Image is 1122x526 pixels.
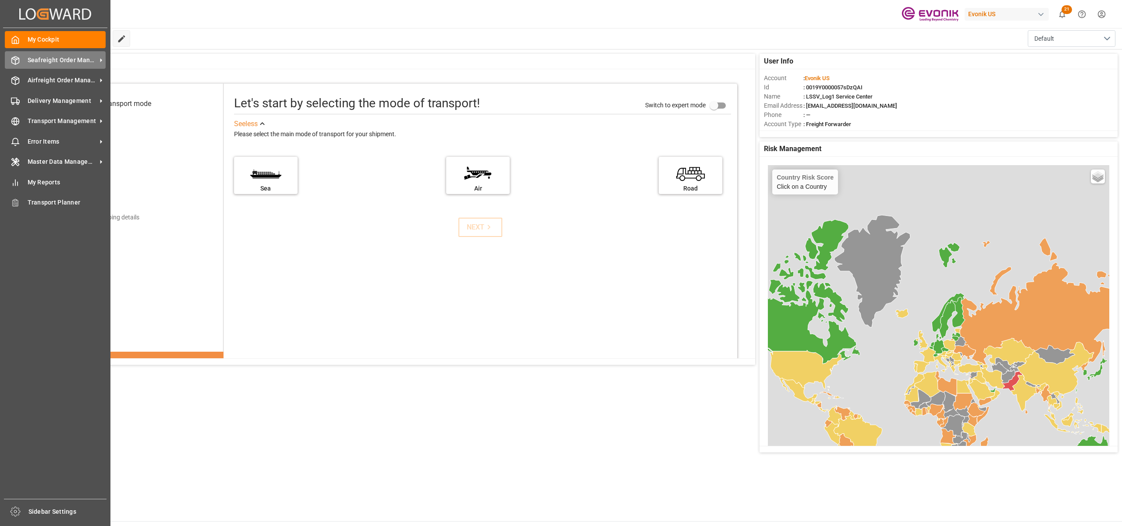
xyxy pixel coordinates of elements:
[28,96,97,106] span: Delivery Management
[764,110,803,120] span: Phone
[28,35,106,44] span: My Cockpit
[1091,169,1105,184] a: Layers
[805,75,830,81] span: Evonik US
[234,119,258,129] div: See less
[28,137,97,146] span: Error Items
[234,94,480,113] div: Let's start by selecting the mode of transport!
[83,99,151,109] div: Select transport mode
[965,8,1049,21] div: Evonik US
[803,112,810,118] span: : —
[764,144,821,154] span: Risk Management
[28,116,97,126] span: Transport Management
[902,7,959,22] img: Evonik-brand-mark-Deep-Purple-RGB.jpeg_1700498283.jpeg
[764,74,803,83] span: Account
[458,218,502,237] button: NEXT
[5,194,106,211] a: Transport Planner
[1062,5,1072,14] span: 21
[1034,34,1054,43] span: Default
[85,213,139,222] div: Add shipping details
[5,173,106,191] a: My Reports
[28,76,97,85] span: Airfreight Order Management
[764,120,803,129] span: Account Type
[5,31,106,48] a: My Cockpit
[1028,30,1115,47] button: open menu
[645,102,706,109] span: Switch to expert mode
[1052,4,1072,24] button: show 21 new notifications
[803,102,897,109] span: : [EMAIL_ADDRESS][DOMAIN_NAME]
[803,121,851,127] span: : Freight Forwarder
[238,184,293,193] div: Sea
[28,157,97,166] span: Master Data Management
[965,6,1052,22] button: Evonik US
[764,83,803,92] span: Id
[467,222,494,233] div: NEXT
[28,56,97,65] span: Seafreight Order Management
[777,174,834,181] h4: Country Risk Score
[28,507,107,516] span: Sidebar Settings
[803,84,863,91] span: : 0019Y0000057sDzQAI
[777,174,834,190] div: Click on a Country
[451,184,505,193] div: Air
[28,178,106,187] span: My Reports
[764,56,793,67] span: User Info
[28,198,106,207] span: Transport Planner
[803,75,830,81] span: :
[234,129,731,140] div: Please select the main mode of transport for your shipment.
[764,101,803,110] span: Email Address
[803,93,873,100] span: : LSSV_Log1 Service Center
[1072,4,1092,24] button: Help Center
[663,184,718,193] div: Road
[764,92,803,101] span: Name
